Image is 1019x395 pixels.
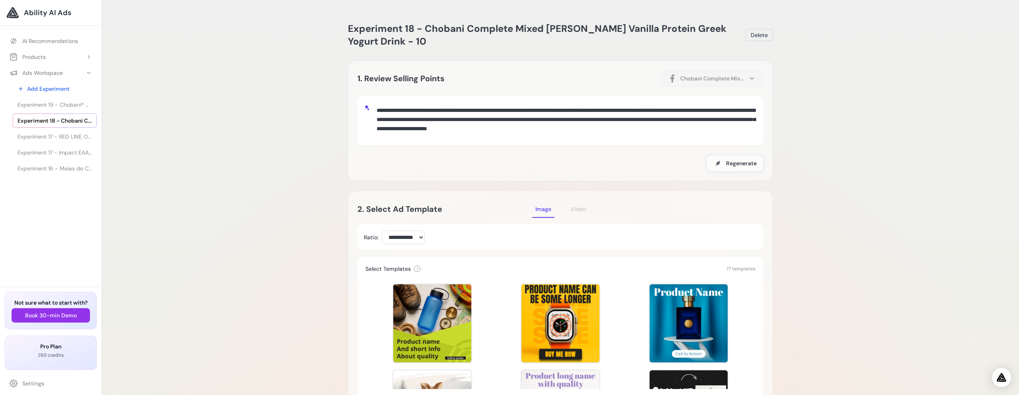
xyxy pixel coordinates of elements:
[992,368,1011,387] div: Open Intercom Messenger
[13,129,97,144] a: Experiment 17 - RED LINE OIL Óleo de Motor 5W30 API SN+ PROFESSIONAL-SERIES - 0,946...
[12,342,90,350] h3: Pro Plan
[348,22,726,47] span: Experiment 18 - Chobani Complete Mixed [PERSON_NAME] Vanilla Protein Greek Yogurt Drink - 10
[417,266,418,272] span: i
[726,159,757,167] span: Regenerate
[727,266,755,272] span: 17 templates
[12,352,90,358] p: 293 credits
[707,155,763,172] button: Regenerate
[365,265,411,273] h3: Select Templates
[5,66,97,80] button: Ads Workspace
[567,200,589,218] button: Video
[751,31,768,39] span: Delete
[364,233,379,241] label: Ratio:
[10,69,63,77] div: Ads Workspace
[746,29,773,41] button: Delete
[13,113,97,128] a: Experiment 18 - Chobani Complete Mixed [PERSON_NAME] Vanilla Protein Greek Yogurt Drink - 10
[570,205,586,213] span: Video
[661,70,763,87] button: Chobani Complete Mixed [PERSON_NAME] Vanilla Protein Greek Yogurt Drink - 10
[532,200,554,218] button: Image
[5,34,97,48] a: AI Recommendations
[357,72,445,85] h2: 1. Review Selling Points
[13,82,97,96] a: Add Experiment
[12,308,90,323] button: Book 30-min Demo
[18,117,92,125] span: Experiment 18 - Chobani Complete Mixed [PERSON_NAME] Vanilla Protein Greek Yogurt Drink - 10
[12,299,90,307] h3: Not sure what to start with?
[13,145,97,160] a: Experiment 17 - Impact EAA Tablets | MYPROTEIN™
[680,74,744,82] span: Chobani Complete Mixed [PERSON_NAME] Vanilla Protein Greek Yogurt Drink - 10
[6,6,95,19] a: Ability AI Ads
[535,205,551,213] span: Image
[5,50,97,64] button: Products
[13,98,97,112] a: Experiment 19 - Chobani® Complete Advanced Protein Greek Yogurt Drink - Sabor
[10,53,46,61] div: Products
[5,376,97,391] a: Settings
[18,149,92,156] span: Experiment 17 - Impact EAA Tablets | MYPROTEIN™
[18,101,92,109] span: Experiment 19 - Chobani® Complete Advanced Protein Greek Yogurt Drink - Sabor
[24,7,71,18] span: Ability AI Ads
[357,203,532,215] h2: 2. Select Ad Template
[18,164,92,172] span: Experiment 16 - Meias de Corrida Move Club da MP (1 un.) - Laranja | MYPROTEIN™
[13,161,97,176] a: Experiment 16 - Meias de Corrida Move Club da MP (1 un.) - Laranja | MYPROTEIN™
[18,133,92,141] span: Experiment 17 - RED LINE OIL Óleo de Motor 5W30 API SN+ PROFESSIONAL-SERIES - 0,946...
